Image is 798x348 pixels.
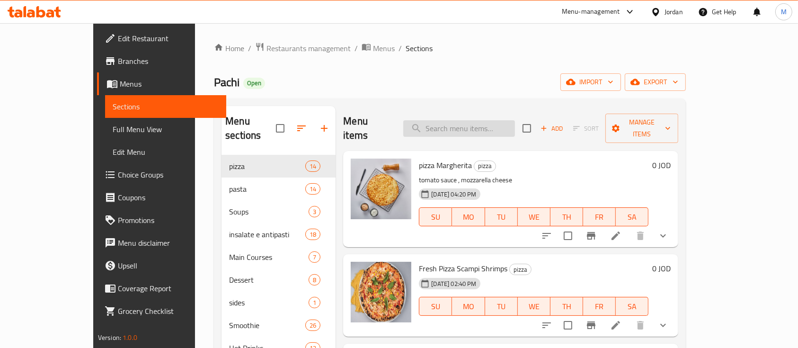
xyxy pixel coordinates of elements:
[423,210,448,224] span: SU
[97,186,227,209] a: Coupons
[222,268,336,291] div: Dessert8
[652,159,671,172] h6: 0 JOD
[652,262,671,275] h6: 0 JOD
[118,214,219,226] span: Promotions
[229,297,309,308] span: sides
[123,331,137,344] span: 1.0.0
[489,300,514,313] span: TU
[309,251,320,263] div: items
[309,297,320,308] div: items
[518,297,550,316] button: WE
[632,76,678,88] span: export
[97,300,227,322] a: Grocery Checklist
[485,207,518,226] button: TU
[97,163,227,186] a: Choice Groups
[485,297,518,316] button: TU
[616,297,648,316] button: SA
[665,7,683,17] div: Jordan
[399,43,402,54] li: /
[243,78,265,89] div: Open
[587,210,612,224] span: FR
[229,229,305,240] span: insalate e antipasti
[558,226,578,246] span: Select to update
[351,159,411,219] img: pizza Margherita
[118,260,219,271] span: Upsell
[509,264,532,275] div: pizza
[222,223,336,246] div: insalate e antipasti18
[610,230,621,241] a: Edit menu item
[616,207,648,226] button: SA
[489,210,514,224] span: TU
[118,169,219,180] span: Choice Groups
[605,114,679,143] button: Manage items
[620,210,645,224] span: SA
[554,210,579,224] span: TH
[567,121,605,136] span: Select section first
[362,42,395,54] a: Menus
[229,183,305,195] span: pasta
[243,79,265,87] span: Open
[580,224,603,247] button: Branch-specific-item
[118,33,219,44] span: Edit Restaurant
[229,161,305,172] span: pizza
[214,43,244,54] a: Home
[97,277,227,300] a: Coverage Report
[222,155,336,178] div: pizza14
[306,185,320,194] span: 14
[222,200,336,223] div: Soups3
[309,253,320,262] span: 7
[560,73,621,91] button: import
[558,315,578,335] span: Select to update
[225,114,276,143] h2: Menu sections
[118,283,219,294] span: Coverage Report
[629,314,652,337] button: delete
[583,297,616,316] button: FR
[629,224,652,247] button: delete
[97,27,227,50] a: Edit Restaurant
[403,120,515,137] input: search
[313,117,336,140] button: Add section
[419,174,648,186] p: tomato sauce , mozzarella cheese
[657,230,669,241] svg: Show Choices
[222,246,336,268] div: Main Courses7
[539,123,565,134] span: Add
[535,224,558,247] button: sort-choices
[229,251,309,263] span: Main Courses
[97,209,227,232] a: Promotions
[309,298,320,307] span: 1
[580,314,603,337] button: Branch-specific-item
[535,314,558,337] button: sort-choices
[309,207,320,216] span: 3
[427,279,480,288] span: [DATE] 02:40 PM
[522,210,547,224] span: WE
[266,43,351,54] span: Restaurants management
[343,114,391,143] h2: Menu items
[351,262,411,322] img: Fresh Pizza Scampi Shrimps
[620,300,645,313] span: SA
[306,162,320,171] span: 14
[113,124,219,135] span: Full Menu View
[255,42,351,54] a: Restaurants management
[305,320,320,331] div: items
[652,314,674,337] button: show more
[406,43,433,54] span: Sections
[97,72,227,95] a: Menus
[419,297,452,316] button: SU
[98,331,121,344] span: Version:
[456,210,481,224] span: MO
[419,261,507,276] span: Fresh Pizza Scampi Shrimps
[355,43,358,54] li: /
[373,43,395,54] span: Menus
[118,55,219,67] span: Branches
[113,101,219,112] span: Sections
[568,76,613,88] span: import
[105,141,227,163] a: Edit Menu
[781,7,787,17] span: M
[118,237,219,249] span: Menu disclaimer
[229,206,309,217] span: Soups
[309,276,320,285] span: 8
[222,314,336,337] div: Smoothie26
